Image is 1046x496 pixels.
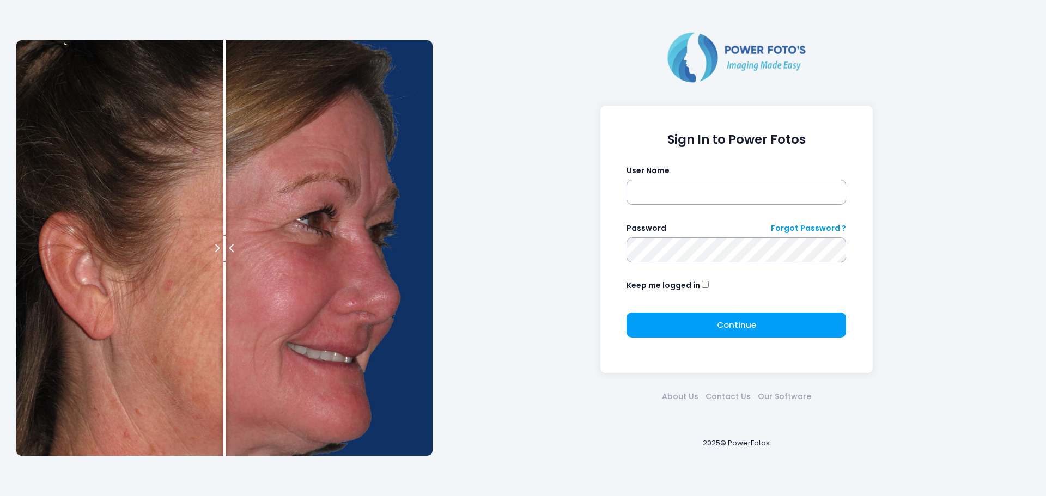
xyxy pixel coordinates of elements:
label: User Name [627,165,670,176]
div: 2025© PowerFotos [443,420,1030,466]
button: Continue [627,313,846,338]
h1: Sign In to Power Fotos [627,132,846,147]
a: Contact Us [702,391,754,402]
a: Forgot Password ? [771,223,846,234]
label: Keep me logged in [627,280,700,291]
a: Our Software [754,391,814,402]
img: Logo [663,30,810,84]
label: Password [627,223,666,234]
span: Continue [717,319,756,330]
a: About Us [658,391,702,402]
